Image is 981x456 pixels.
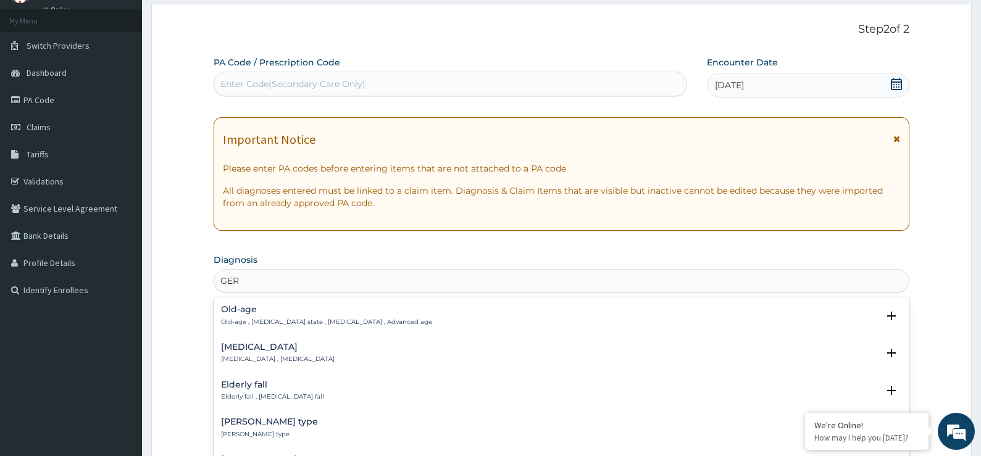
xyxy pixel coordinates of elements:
[23,62,50,93] img: d_794563401_company_1708531726252_794563401
[221,392,324,401] p: Elderly fall , [MEDICAL_DATA] fall
[221,417,318,426] h4: [PERSON_NAME] type
[64,69,207,85] div: Chat with us now
[27,40,90,51] span: Switch Providers
[27,122,51,133] span: Claims
[43,6,73,14] a: Online
[27,149,49,160] span: Tariffs
[884,346,899,360] i: open select status
[214,56,340,68] label: PA Code / Prescription Code
[884,383,899,398] i: open select status
[220,78,365,90] div: Enter Code(Secondary Care Only)
[221,380,324,389] h4: Elderly fall
[715,79,744,91] span: [DATE]
[223,133,315,146] h1: Important Notice
[6,315,235,359] textarea: Type your message and hit 'Enter'
[72,144,170,269] span: We're online!
[223,184,901,209] p: All diagnoses entered must be linked to a claim item. Diagnosis & Claim Items that are visible bu...
[884,309,899,323] i: open select status
[221,355,335,363] p: [MEDICAL_DATA] , [MEDICAL_DATA]
[223,162,901,175] p: Please enter PA codes before entering items that are not attached to a PA code
[221,305,432,314] h4: Old-age
[221,430,318,439] p: [PERSON_NAME] type
[814,433,919,443] p: How may I help you today?
[202,6,232,36] div: Minimize live chat window
[214,23,910,36] p: Step 2 of 2
[221,342,335,352] h4: [MEDICAL_DATA]
[221,318,432,326] p: Old-age , [MEDICAL_DATA] state , [MEDICAL_DATA] , Advanced age
[214,254,257,266] label: Diagnosis
[814,420,919,431] div: We're Online!
[707,56,778,68] label: Encounter Date
[27,67,67,78] span: Dashboard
